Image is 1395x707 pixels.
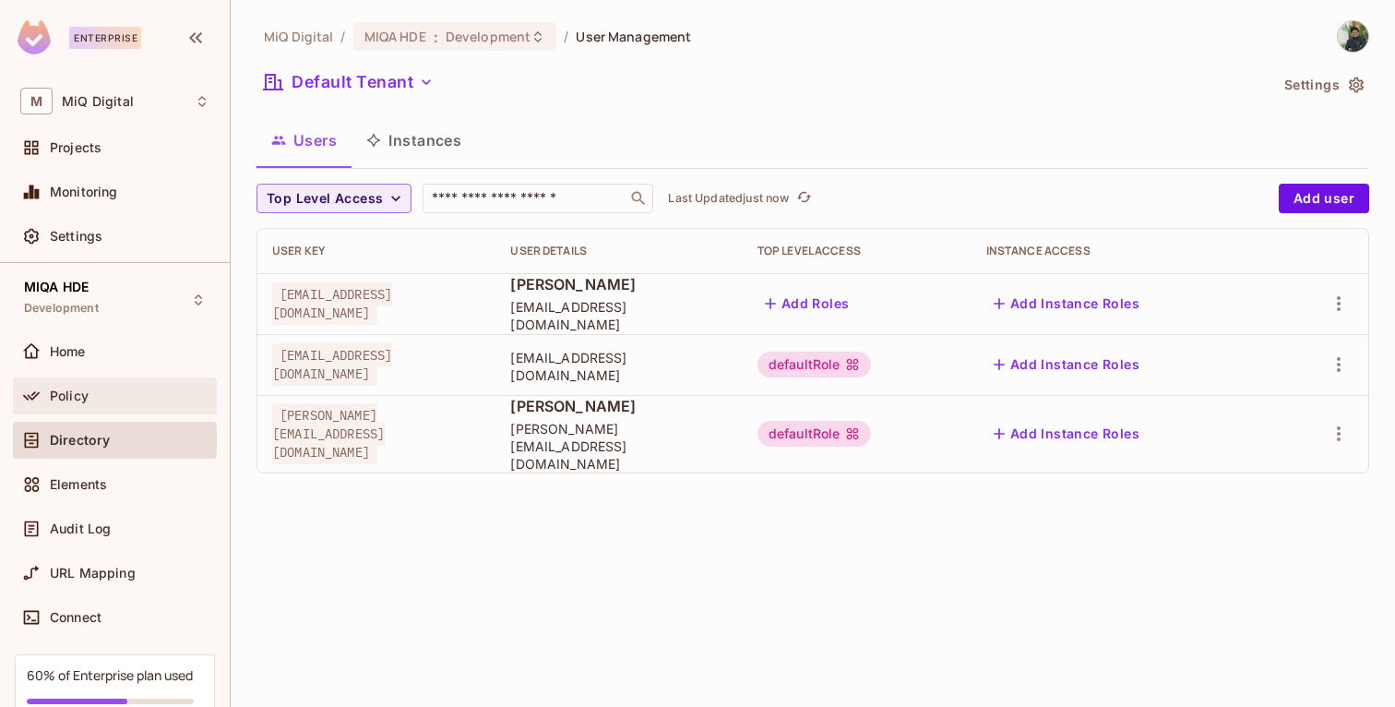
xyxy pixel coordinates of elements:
[510,298,727,333] span: [EMAIL_ADDRESS][DOMAIN_NAME]
[986,419,1147,449] button: Add Instance Roles
[757,421,872,447] div: defaultRole
[18,20,51,54] img: SReyMgAAAABJRU5ErkJggg==
[264,28,333,45] span: the active workspace
[796,189,812,208] span: refresh
[272,244,481,258] div: User Key
[789,187,815,210] span: Click to refresh data
[50,229,102,244] span: Settings
[757,289,857,318] button: Add Roles
[50,566,136,581] span: URL Mapping
[986,244,1259,258] div: Instance Access
[50,521,111,536] span: Audit Log
[256,67,441,97] button: Default Tenant
[50,389,89,403] span: Policy
[50,344,86,359] span: Home
[510,244,727,258] div: User Details
[757,244,957,258] div: Top Level Access
[50,610,101,625] span: Connect
[757,352,872,377] div: defaultRole
[50,140,101,155] span: Projects
[267,187,383,210] span: Top Level Access
[256,117,352,163] button: Users
[576,28,691,45] span: User Management
[256,184,411,213] button: Top Level Access
[793,187,815,210] button: refresh
[272,343,392,386] span: [EMAIL_ADDRESS][DOMAIN_NAME]
[986,289,1147,318] button: Add Instance Roles
[340,28,345,45] li: /
[24,280,89,294] span: MIQA HDE
[364,28,426,45] span: MIQA HDE
[50,185,118,199] span: Monitoring
[69,27,141,49] div: Enterprise
[24,301,99,316] span: Development
[272,282,392,325] span: [EMAIL_ADDRESS][DOMAIN_NAME]
[510,396,727,416] span: [PERSON_NAME]
[50,477,107,492] span: Elements
[433,30,439,44] span: :
[272,403,385,464] span: [PERSON_NAME][EMAIL_ADDRESS][DOMAIN_NAME]
[564,28,568,45] li: /
[50,433,110,448] span: Directory
[1277,70,1369,100] button: Settings
[668,191,789,206] p: Last Updated just now
[27,666,193,684] div: 60% of Enterprise plan used
[510,420,727,473] span: [PERSON_NAME][EMAIL_ADDRESS][DOMAIN_NAME]
[62,94,134,109] span: Workspace: MiQ Digital
[1279,184,1369,213] button: Add user
[446,28,531,45] span: Development
[510,274,727,294] span: [PERSON_NAME]
[1338,21,1368,52] img: Rishabh Agrawal
[352,117,476,163] button: Instances
[510,349,727,384] span: [EMAIL_ADDRESS][DOMAIN_NAME]
[20,88,53,114] span: M
[986,350,1147,379] button: Add Instance Roles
